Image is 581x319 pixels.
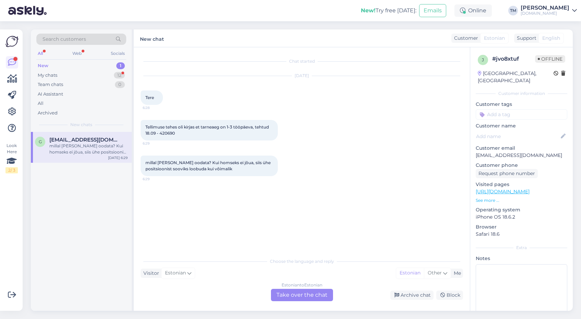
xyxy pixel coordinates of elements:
div: TM [508,6,518,15]
span: 6:29 [143,141,168,146]
span: Tellimuse tehes oli kirjas et tarneaeg on 1-3 tööpäeva, tehtud 18.09 - 420690 [145,124,270,136]
div: Extra [476,245,567,251]
div: Look Here [5,143,18,173]
div: Archive chat [390,291,434,300]
p: Visited pages [476,181,567,188]
div: # jvo8xtuf [492,55,535,63]
div: New [38,62,48,69]
p: iPhone OS 18.6.2 [476,213,567,221]
span: Estonian [165,269,186,277]
div: [DOMAIN_NAME] [521,11,569,16]
div: 12 [114,72,125,79]
div: AI Assistant [38,91,63,98]
p: See more ... [476,197,567,204]
input: Add a tag [476,109,567,120]
b: New! [361,7,376,14]
div: Chat started [141,58,463,64]
span: G [39,139,42,144]
div: Estonian [396,268,424,278]
div: [GEOGRAPHIC_DATA], [GEOGRAPHIC_DATA] [478,70,554,84]
span: Search customers [43,36,86,43]
span: Offline [535,55,565,63]
span: English [542,35,560,42]
div: [DATE] [141,73,463,79]
div: 2 / 3 [5,167,18,173]
p: Customer tags [476,101,567,108]
div: millal [PERSON_NAME] oodata? Kui homseks ei jõua, siis ühe positsioonist sooviks loobuda kui võim... [49,143,128,155]
span: Gorbats@icloud.com [49,137,121,143]
span: 6:29 [143,176,168,182]
p: Customer name [476,122,567,130]
div: Visitor [141,270,159,277]
p: Operating system [476,206,567,213]
div: Support [514,35,536,42]
p: Customer email [476,145,567,152]
div: Socials [109,49,126,58]
label: New chat [140,34,164,43]
div: Request phone number [476,169,538,178]
span: Other [428,270,442,276]
p: Customer phone [476,162,567,169]
p: Safari 18.6 [476,231,567,238]
div: Block [436,291,463,300]
span: New chats [70,122,92,128]
div: 0 [115,81,125,88]
div: Choose the language and reply [141,258,463,265]
div: All [36,49,44,58]
button: Emails [419,4,446,17]
div: Take over the chat [271,289,333,301]
p: Browser [476,223,567,231]
input: Add name [476,133,559,140]
div: Online [454,4,492,17]
div: My chats [38,72,57,79]
div: Archived [38,110,58,116]
div: Me [451,270,461,277]
div: Customer [451,35,478,42]
span: Estonian [484,35,505,42]
div: Team chats [38,81,63,88]
div: 1 [116,62,125,69]
span: j [482,57,484,62]
a: [URL][DOMAIN_NAME] [476,188,530,195]
span: millal [PERSON_NAME] oodata? Kui homseks ei jõua, siis ühe positsioonist sooviks loobuda kui võim... [145,160,272,171]
span: Tere [145,95,154,100]
div: Try free [DATE]: [361,7,416,15]
span: 6:28 [143,105,168,110]
img: Askly Logo [5,35,19,48]
div: [PERSON_NAME] [521,5,569,11]
div: Web [71,49,83,58]
p: [EMAIL_ADDRESS][DOMAIN_NAME] [476,152,567,159]
div: Estonian to Estonian [282,282,322,288]
div: Customer information [476,90,567,97]
div: All [38,100,44,107]
p: Notes [476,255,567,262]
a: [PERSON_NAME][DOMAIN_NAME] [521,5,577,16]
div: [DATE] 6:29 [108,155,128,160]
